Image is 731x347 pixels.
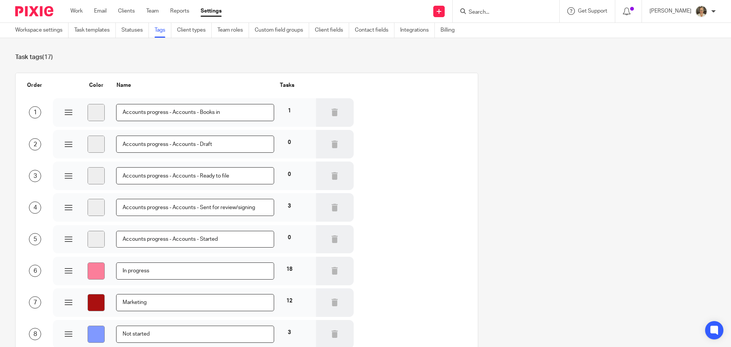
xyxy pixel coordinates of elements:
[29,233,41,245] div: 5
[29,328,41,340] div: 8
[116,167,275,184] input: Task tag
[441,23,460,38] a: Billing
[15,6,53,16] img: Pixie
[116,104,275,121] input: Task tag
[121,23,149,38] a: Statuses
[255,23,309,38] a: Custom field groups
[278,82,294,89] label: Tasks
[116,262,275,280] input: Task tag
[116,294,275,311] input: Task tag
[27,82,42,89] label: Order
[288,234,291,241] label: 0
[578,8,607,14] span: Get Support
[15,23,69,38] a: Workspace settings
[29,138,41,150] div: 2
[116,199,275,216] input: Task tag
[468,9,536,16] input: Search
[286,265,292,273] label: 18
[29,170,41,182] div: 3
[315,23,349,38] a: Client fields
[201,7,222,15] a: Settings
[116,231,275,248] input: Task tag
[650,7,691,15] p: [PERSON_NAME]
[15,53,716,61] h1: Task tags
[177,23,212,38] a: Client types
[288,139,291,146] label: 0
[29,106,41,118] div: 1
[288,107,291,115] label: 1
[400,23,435,38] a: Integrations
[288,202,291,210] label: 3
[695,5,707,18] img: Pete%20with%20glasses.jpg
[217,23,249,38] a: Team roles
[87,82,104,89] label: Color
[146,7,159,15] a: Team
[94,7,107,15] a: Email
[29,201,41,214] div: 4
[118,7,135,15] a: Clients
[42,54,53,60] span: (17)
[29,265,41,277] div: 6
[70,7,83,15] a: Work
[116,136,275,153] input: Task tag
[355,23,394,38] a: Contact fields
[116,326,275,343] input: Task tag
[286,297,292,305] label: 12
[115,82,131,89] label: Name
[155,23,171,38] a: Tags
[29,296,41,309] div: 7
[74,23,116,38] a: Task templates
[170,7,189,15] a: Reports
[288,329,291,336] label: 3
[288,171,291,178] label: 0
